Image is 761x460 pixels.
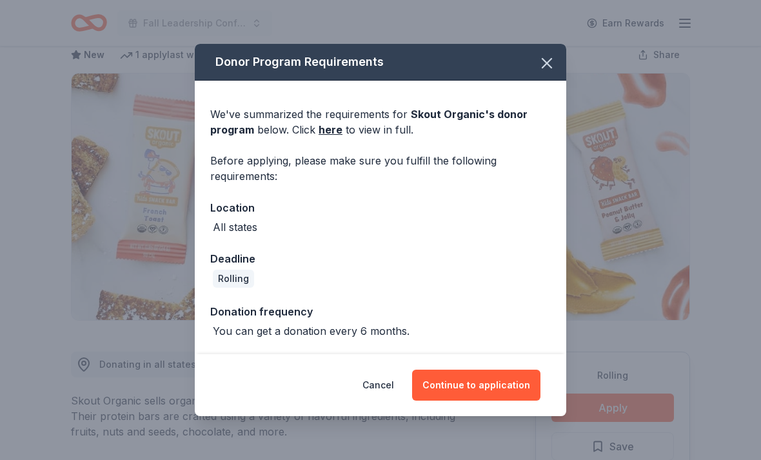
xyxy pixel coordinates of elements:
[210,106,551,137] div: We've summarized the requirements for below. Click to view in full.
[210,303,551,320] div: Donation frequency
[213,219,257,235] div: All states
[210,250,551,267] div: Deadline
[213,270,254,288] div: Rolling
[195,44,566,81] div: Donor Program Requirements
[213,323,410,339] div: You can get a donation every 6 months.
[319,122,342,137] a: here
[362,370,394,401] button: Cancel
[210,199,551,216] div: Location
[412,370,540,401] button: Continue to application
[210,153,551,184] div: Before applying, please make sure you fulfill the following requirements:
